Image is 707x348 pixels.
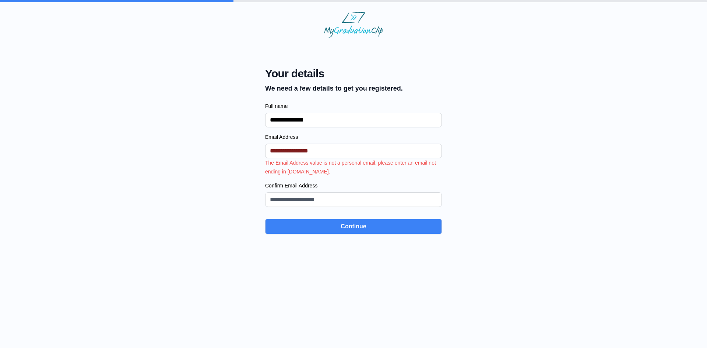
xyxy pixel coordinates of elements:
label: Confirm Email Address [265,182,442,189]
img: MyGraduationClip [324,12,383,38]
label: Full name [265,102,442,110]
span: Your details [265,67,403,80]
span: The Email Address value is not a personal email, please enter an email not ending in [DOMAIN_NAME]. [265,160,436,175]
button: Continue [265,219,442,234]
label: Email Address [265,133,442,141]
p: We need a few details to get you registered. [265,83,403,94]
